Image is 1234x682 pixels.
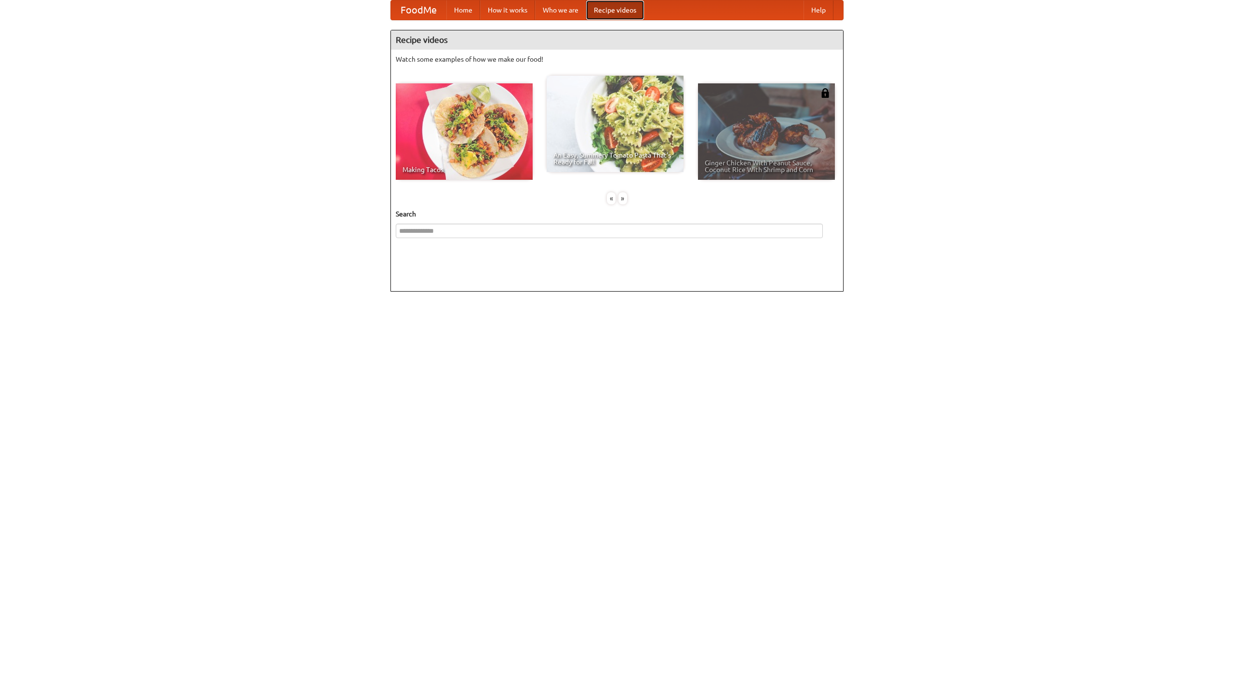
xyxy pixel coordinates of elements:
a: An Easy, Summery Tomato Pasta That's Ready for Fall [547,76,684,172]
img: 483408.png [820,88,830,98]
a: How it works [480,0,535,20]
p: Watch some examples of how we make our food! [396,54,838,64]
div: « [607,192,616,204]
span: Making Tacos [402,166,526,173]
a: Making Tacos [396,83,533,180]
a: Who we are [535,0,586,20]
a: Help [804,0,833,20]
a: FoodMe [391,0,446,20]
span: An Easy, Summery Tomato Pasta That's Ready for Fall [553,152,677,165]
a: Recipe videos [586,0,644,20]
h4: Recipe videos [391,30,843,50]
a: Home [446,0,480,20]
h5: Search [396,209,838,219]
div: » [618,192,627,204]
